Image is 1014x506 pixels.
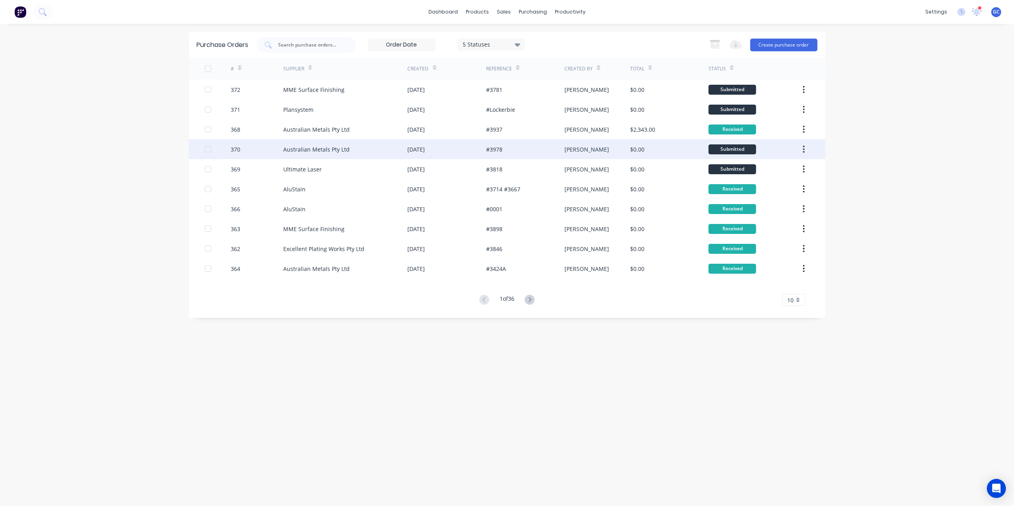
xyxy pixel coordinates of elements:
div: 370 [231,145,240,154]
div: Created [408,65,429,72]
div: Received [708,244,756,254]
div: [DATE] [408,225,425,233]
div: Status [708,65,726,72]
span: 10 [788,296,794,304]
div: $2,343.00 [630,125,655,134]
div: 362 [231,245,240,253]
div: settings [921,6,951,18]
div: $0.00 [630,105,644,114]
div: [PERSON_NAME] [564,125,609,134]
div: #3714 #3667 [486,185,520,193]
div: #3978 [486,145,502,154]
div: [DATE] [408,105,425,114]
div: Submitted [708,144,756,154]
div: MME Surface Finishing [283,86,344,94]
div: #3424A [486,265,506,273]
div: 5 Statuses [463,40,520,49]
img: Factory [14,6,26,18]
div: #3937 [486,125,502,134]
div: 368 [231,125,240,134]
div: #3898 [486,225,502,233]
div: [PERSON_NAME] [564,205,609,213]
div: [PERSON_NAME] [564,245,609,253]
div: [DATE] [408,205,425,213]
div: Supplier [283,65,304,72]
div: [DATE] [408,185,425,193]
div: [DATE] [408,165,425,173]
div: #Lockerbie [486,105,515,114]
div: Received [708,264,756,274]
div: Submitted [708,85,756,95]
div: [PERSON_NAME] [564,165,609,173]
div: sales [493,6,515,18]
div: Submitted [708,105,756,115]
div: Received [708,204,756,214]
div: [DATE] [408,86,425,94]
div: [DATE] [408,245,425,253]
div: $0.00 [630,245,644,253]
a: dashboard [424,6,462,18]
input: Search purchase orders... [278,41,344,49]
div: Reference [486,65,512,72]
div: Received [708,125,756,134]
span: GC [993,8,1000,16]
div: [PERSON_NAME] [564,105,609,114]
div: 366 [231,205,240,213]
div: $0.00 [630,205,644,213]
div: Australian Metals Pty Ltd [283,145,350,154]
div: [PERSON_NAME] [564,265,609,273]
div: [DATE] [408,145,425,154]
div: Australian Metals Pty Ltd [283,125,350,134]
div: Open Intercom Messenger [987,479,1006,498]
div: [PERSON_NAME] [564,86,609,94]
div: Australian Metals Pty Ltd [283,265,350,273]
div: #0001 [486,205,502,213]
button: Create purchase order [750,39,817,51]
div: Ultimate Laser [283,165,322,173]
div: Total [630,65,644,72]
div: $0.00 [630,185,644,193]
div: Received [708,184,756,194]
div: $0.00 [630,145,644,154]
div: AluStain [283,185,306,193]
div: #3781 [486,86,502,94]
div: Purchase Orders [197,40,249,50]
div: Excellent Plating Works Pty Ltd [283,245,364,253]
div: AluStain [283,205,306,213]
div: MME Surface Finishing [283,225,344,233]
div: 372 [231,86,240,94]
input: Order Date [368,39,435,51]
div: $0.00 [630,86,644,94]
div: [PERSON_NAME] [564,145,609,154]
div: 363 [231,225,240,233]
div: 365 [231,185,240,193]
div: Submitted [708,164,756,174]
div: 369 [231,165,240,173]
div: purchasing [515,6,551,18]
div: $0.00 [630,165,644,173]
div: 371 [231,105,240,114]
div: productivity [551,6,590,18]
div: Created By [564,65,593,72]
div: $0.00 [630,265,644,273]
div: Received [708,224,756,234]
div: #3818 [486,165,502,173]
div: [PERSON_NAME] [564,185,609,193]
div: [PERSON_NAME] [564,225,609,233]
div: [DATE] [408,265,425,273]
div: products [462,6,493,18]
div: 364 [231,265,240,273]
div: $0.00 [630,225,644,233]
div: [DATE] [408,125,425,134]
div: Plansystem [283,105,313,114]
div: # [231,65,234,72]
div: #3846 [486,245,502,253]
div: 1 of 36 [500,294,514,306]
